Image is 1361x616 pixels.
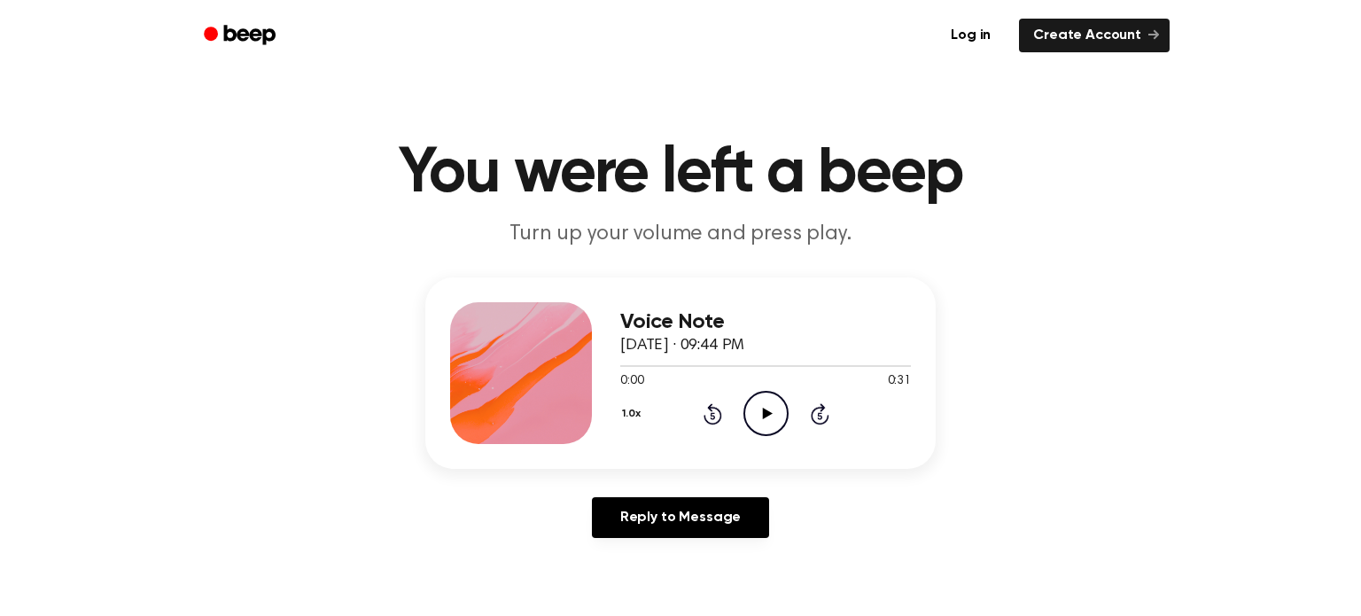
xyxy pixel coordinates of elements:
a: Log in [933,15,1008,56]
a: Beep [191,19,292,53]
button: 1.0x [620,399,647,429]
a: Create Account [1019,19,1170,52]
span: 0:31 [888,372,911,391]
p: Turn up your volume and press play. [340,220,1021,249]
h3: Voice Note [620,310,911,334]
a: Reply to Message [592,497,769,538]
span: 0:00 [620,372,643,391]
span: [DATE] · 09:44 PM [620,338,744,354]
h1: You were left a beep [227,142,1134,206]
